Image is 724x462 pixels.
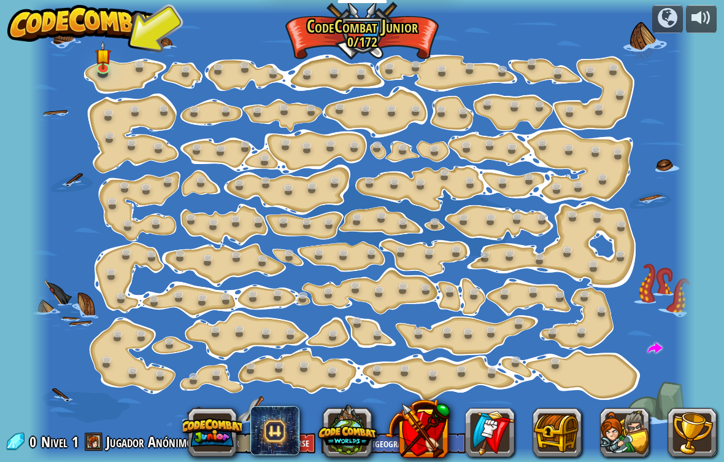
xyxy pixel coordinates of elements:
span: 1 [72,432,79,452]
span: Jugador Anónimo [106,432,193,452]
span: Nivel [41,432,67,452]
img: level-banner-started.png [95,41,112,69]
span: 0 [29,432,40,452]
img: CodeCombat - Learn how to code by playing a game [7,5,164,42]
button: Campañas [652,5,683,34]
button: Ajustar el volúmen [686,5,717,34]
